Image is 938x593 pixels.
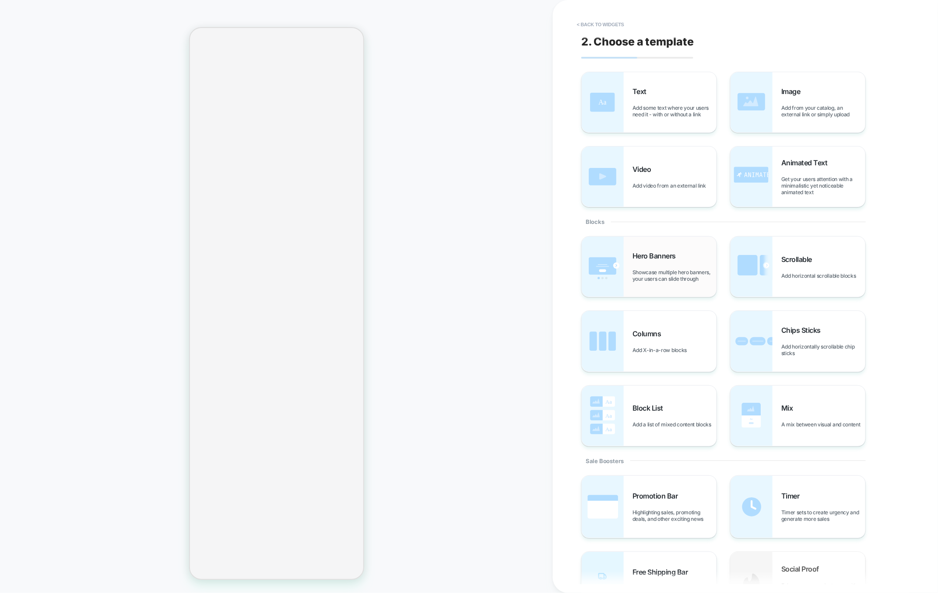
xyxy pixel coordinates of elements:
[632,105,717,118] span: Add some text where your users need it - with or without a link
[781,87,805,96] span: Image
[632,165,656,174] span: Video
[781,404,797,412] span: Mix
[632,329,666,338] span: Columns
[781,565,823,573] span: Social Proof
[581,207,866,236] div: Blocks
[632,568,692,576] span: Free Shipping Bar
[781,326,825,335] span: Chips Sticks
[781,343,865,356] span: Add horizontally scrollable chip sticks
[781,255,816,264] span: Scrollable
[632,492,682,500] span: Promotion Bar
[632,269,717,282] span: Showcase multiple hero banners, your users can slide through
[632,509,717,522] span: Highlighting sales, promoting deals, and other exciting news
[781,421,865,428] span: A mix between visual and content
[781,158,832,167] span: Animated Text
[781,272,861,279] span: Add horizontal scrollable blocks
[581,446,866,475] div: Sale Boosters
[632,251,680,260] span: Hero Banners
[632,347,691,353] span: Add X-in-a-row blocks
[632,182,710,189] span: Add video from an external link
[581,35,694,48] span: 2. Choose a template
[632,87,651,96] span: Text
[781,176,865,195] span: Get your users attention with a minimalistic yet noticeable animated text
[632,404,667,412] span: Block List
[573,17,629,31] button: < Back to widgets
[781,105,865,118] span: Add from your catalog, an external link or simply upload
[632,421,716,428] span: Add a list of mixed content blocks
[781,509,865,522] span: Timer sets to create urgency and generate more sales
[781,492,804,500] span: Timer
